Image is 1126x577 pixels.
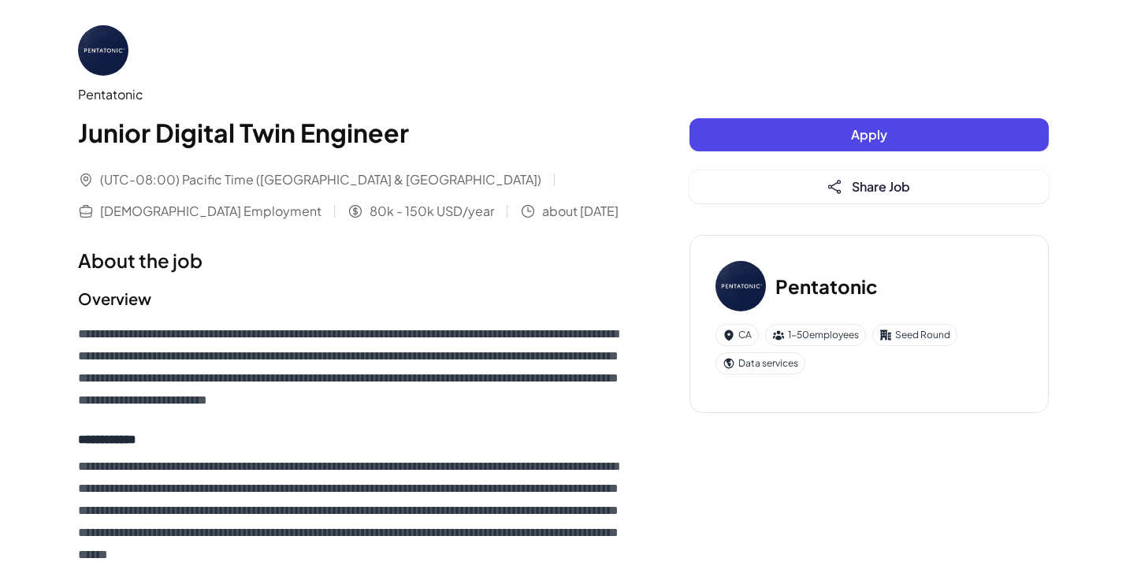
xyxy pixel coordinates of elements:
div: Data services [715,352,805,374]
img: Pe [78,25,128,76]
button: Apply [689,118,1049,151]
h2: Overview [78,287,626,311]
h3: Pentatonic [775,272,878,300]
span: Share Job [852,178,910,195]
button: Share Job [689,170,1049,203]
span: Apply [851,126,887,143]
div: CA [715,324,759,346]
img: Pe [715,261,766,311]
span: 80k - 150k USD/year [370,202,494,221]
div: Seed Round [872,324,957,346]
h1: Junior Digital Twin Engineer [78,114,626,151]
div: 1-50 employees [765,324,866,346]
div: Pentatonic [78,85,626,104]
h1: About the job [78,246,626,274]
span: (UTC-08:00) Pacific Time ([GEOGRAPHIC_DATA] & [GEOGRAPHIC_DATA]) [100,170,541,189]
span: about [DATE] [542,202,619,221]
span: [DEMOGRAPHIC_DATA] Employment [100,202,321,221]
